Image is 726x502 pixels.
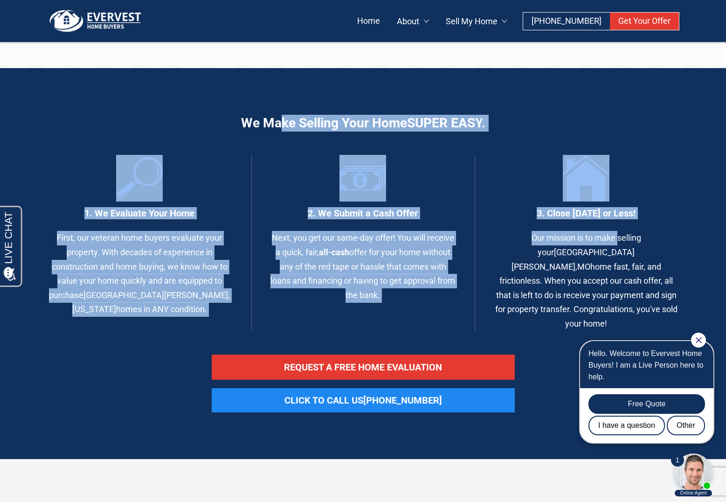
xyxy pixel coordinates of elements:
[270,231,456,302] p: Next, you get our same-day offer! You will receive a quick, fair, offer for your home without any...
[363,395,442,406] span: [PHONE_NUMBER]
[212,355,515,380] a: Request a Free Home Evaluation
[23,7,75,19] span: Opens a chat window
[512,247,635,272] span: [GEOGRAPHIC_DATA][PERSON_NAME]
[577,262,590,272] span: MO
[493,231,679,331] p: Our mission is to make selling your , home fast, fair, and frictionless. When you accept our cash...
[270,207,456,219] h3: 2. We Submit a Cash Offer
[610,13,679,30] a: Get Your Offer
[437,13,516,30] a: Sell My Home
[339,155,386,202] img: Evaluate
[83,290,228,300] span: [GEOGRAPHIC_DATA][PERSON_NAME]
[47,231,233,317] p: First, our veteran home buyers evaluate your property. With decades of experience in construction...
[567,332,717,497] iframe: Chat Invitation
[493,207,679,219] h3: 3. Close [DATE] or Less!
[407,115,482,131] span: Super Easy
[116,155,163,202] img: Evaluate
[388,13,437,30] a: About
[532,16,602,26] span: [PHONE_NUMBER]
[319,247,349,257] b: all-cash
[47,207,233,219] h3: 1. We Evaluate Your Home
[47,9,145,33] img: logo.png
[212,388,515,412] a: Click to Call Us[PHONE_NUMBER]
[563,155,609,202] img: Evaluate
[349,13,388,30] a: Home
[523,13,610,30] a: [PHONE_NUMBER]
[72,304,116,314] span: [US_STATE]
[47,115,679,132] h2: We Make Selling Your Home .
